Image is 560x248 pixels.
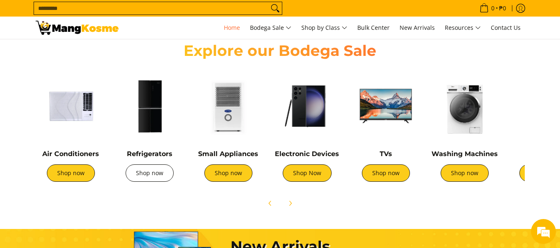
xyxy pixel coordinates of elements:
a: Shop now [362,164,410,182]
button: Search [269,2,282,14]
a: Shop by Class [297,17,352,39]
a: Shop now [126,164,174,182]
a: Shop Now [283,164,332,182]
a: Shop now [441,164,489,182]
a: New Arrivals [395,17,439,39]
a: Bulk Center [353,17,394,39]
button: Next [281,194,299,212]
span: Bulk Center [357,24,390,31]
span: Home [224,24,240,31]
h2: Explore our Bodega Sale [160,41,400,60]
img: TVs [351,71,421,141]
img: Refrigerators [114,71,185,141]
a: Shop now [47,164,95,182]
span: ₱0 [498,5,507,11]
span: 0 [490,5,496,11]
img: Small Appliances [193,71,264,141]
span: Resources [445,23,481,33]
a: Electronic Devices [275,150,339,158]
img: Mang Kosme: Your Home Appliances Warehouse Sale Partner! [36,21,119,35]
span: Shop by Class [301,23,347,33]
span: Bodega Sale [250,23,291,33]
img: Washing Machines [429,71,500,141]
nav: Main Menu [127,17,525,39]
a: Bodega Sale [246,17,296,39]
span: • [477,4,509,13]
span: New Arrivals [400,24,435,31]
a: Resources [441,17,485,39]
a: Contact Us [487,17,525,39]
a: Refrigerators [127,150,172,158]
button: Previous [261,194,279,212]
a: Home [220,17,244,39]
a: Washing Machines [432,150,498,158]
span: Contact Us [491,24,521,31]
a: Small Appliances [198,150,258,158]
img: Air Conditioners [36,71,106,141]
a: Air Conditioners [42,150,99,158]
a: TVs [380,150,392,158]
img: Electronic Devices [272,71,342,141]
a: Shop now [204,164,252,182]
